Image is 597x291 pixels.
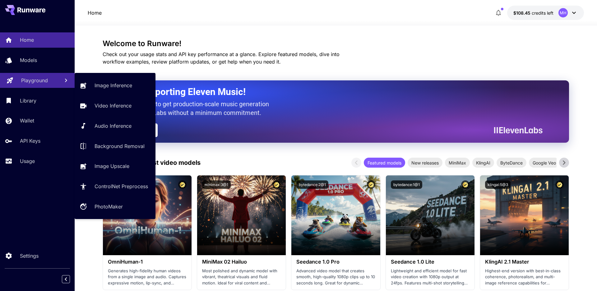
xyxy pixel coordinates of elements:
h3: OmniHuman‑1 [108,259,187,265]
h3: Welcome to Runware! [103,39,569,48]
p: The only way to get production-scale music generation from Eleven Labs without a minimum commitment. [118,100,274,117]
p: Generates high-fidelity human videos from a single image and audio. Captures expressive motion, l... [108,268,187,286]
button: bytedance:1@1 [391,180,422,189]
span: Featured models [364,160,405,166]
span: Check out your usage stats and API key performance at a glance. Explore featured models, dive int... [103,51,340,65]
p: PhotoMaker [95,203,123,210]
p: API Keys [20,137,40,145]
div: MH [558,8,568,17]
p: Video Inference [95,102,132,109]
h3: Seedance 1.0 Lite [391,259,470,265]
img: alt [197,175,286,255]
p: Settings [20,252,39,260]
a: Audio Inference [75,118,155,134]
p: Background Removal [95,142,145,150]
p: Wallet [20,117,34,124]
img: alt [386,175,474,255]
span: credits left [532,10,553,16]
span: $108.45 [513,10,532,16]
a: Image Inference [75,78,155,93]
span: MiniMax [445,160,470,166]
a: ControlNet Preprocess [75,179,155,194]
button: Certified Model – Vetted for best performance and includes a commercial license. [461,180,470,189]
p: Highest-end version with best-in-class coherence, photorealism, and multi-image reference capabil... [485,268,564,286]
p: Image Inference [95,82,132,89]
div: $108.44518 [513,10,553,16]
p: Usage [20,157,35,165]
button: minimax:3@1 [202,180,231,189]
a: PhotoMaker [75,199,155,214]
h3: KlingAI 2.1 Master [485,259,564,265]
a: Background Removal [75,138,155,154]
img: alt [480,175,569,255]
nav: breadcrumb [88,9,102,17]
button: Certified Model – Vetted for best performance and includes a commercial license. [367,180,375,189]
span: KlingAI [472,160,494,166]
a: Image Upscale [75,159,155,174]
img: alt [291,175,380,255]
p: Home [88,9,102,17]
span: Google Veo [529,160,560,166]
p: ControlNet Preprocess [95,183,148,190]
p: Image Upscale [95,162,129,170]
button: klingai:5@3 [485,180,511,189]
a: Video Inference [75,98,155,113]
button: Certified Model – Vetted for best performance and includes a commercial license. [272,180,281,189]
p: Most polished and dynamic model with vibrant, theatrical visuals and fluid motion. Ideal for vira... [202,268,281,286]
h3: MiniMax 02 Hailuo [202,259,281,265]
p: Audio Inference [95,122,132,130]
span: ByteDance [497,160,526,166]
div: Collapse sidebar [67,274,75,285]
p: Models [20,56,37,64]
button: Certified Model – Vetted for best performance and includes a commercial license. [555,180,564,189]
button: Certified Model – Vetted for best performance and includes a commercial license. [178,180,187,189]
button: Collapse sidebar [62,275,70,283]
p: Home [20,36,34,44]
p: Advanced video model that creates smooth, high-quality 1080p clips up to 10 seconds long. Great f... [296,268,375,286]
button: bytedance:2@1 [296,180,328,189]
span: New releases [408,160,442,166]
p: Lightweight and efficient model for fast video creation with 1080p output at 24fps. Features mult... [391,268,470,286]
p: Playground [21,77,48,84]
h3: Seedance 1.0 Pro [296,259,375,265]
button: $108.44518 [507,6,584,20]
p: Library [20,97,36,104]
h2: Now Supporting Eleven Music! [118,86,538,98]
